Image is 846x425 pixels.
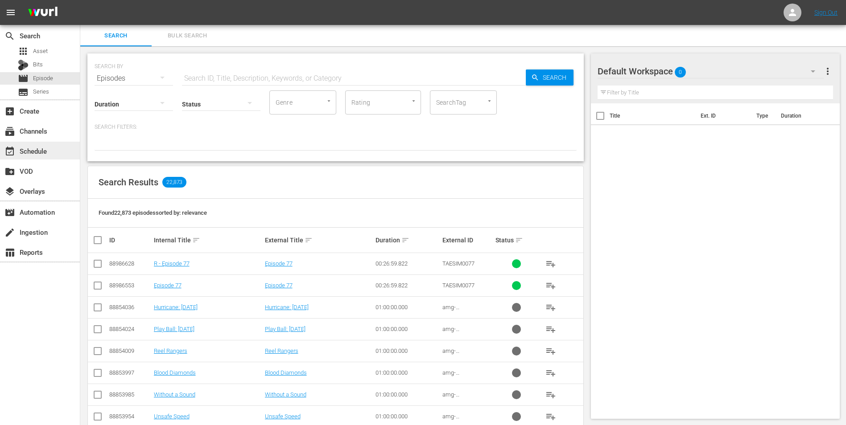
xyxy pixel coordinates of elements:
span: Found 22,873 episodes sorted by: relevance [99,209,207,216]
button: Open [485,97,494,105]
button: playlist_add [540,253,561,274]
div: 88854009 [109,347,151,354]
button: playlist_add [540,362,561,384]
div: Status [495,235,537,245]
span: Search [4,31,15,41]
a: Episode 77 [265,260,293,267]
div: Bits [18,60,29,70]
div: Default Workspace [598,59,824,84]
span: Bulk Search [157,31,218,41]
span: amg-EP000182200051 [442,304,487,317]
a: Unsafe Speed [265,413,301,420]
span: sort [401,236,409,244]
div: 88986553 [109,282,151,289]
div: 88853954 [109,413,151,420]
span: amg-EP000182200047 [442,326,487,339]
span: Channels [4,126,15,137]
th: Title [610,103,695,128]
div: ID [109,237,151,244]
span: TAESIM0077 [442,282,475,289]
span: Schedule [4,146,15,157]
span: playlist_add [545,302,556,313]
span: Asset [18,46,29,57]
th: Type [751,103,776,128]
div: 88854036 [109,304,151,311]
span: amg-EP000672640216 [442,369,487,383]
a: Hurricane: [DATE] [265,304,309,311]
span: sort [192,236,200,244]
span: Series [18,87,29,98]
div: Internal Title [154,235,262,245]
span: sort [515,236,523,244]
div: 01:00:00.000 [376,391,439,398]
a: Reel Rangers [154,347,187,354]
span: Episode [33,74,53,83]
span: amg-EP000672640217 [442,347,487,361]
span: Search Results [99,177,158,188]
span: amg-EP000672640215 [442,391,487,405]
div: 00:26:59.822 [376,282,439,289]
div: External ID [442,237,493,244]
button: Search [526,69,574,86]
span: movie_filter [4,207,15,218]
span: 22,873 [162,177,186,188]
a: Unsafe Speed [154,413,190,420]
button: more_vert [822,61,833,82]
span: sort [305,236,313,244]
a: Hurricane: [DATE] [154,304,198,311]
th: Ext. ID [695,103,751,128]
a: R - Episode 77 [154,260,190,267]
span: Ingestion [4,227,15,238]
button: Open [325,97,333,105]
span: more_vert [822,66,833,77]
span: Search [86,31,146,41]
div: 01:00:00.000 [376,347,439,354]
p: Search Filters: [95,123,577,131]
a: Reel Rangers [265,347,298,354]
span: playlist_add [545,389,556,400]
div: 88854024 [109,326,151,332]
a: Play Ball: [DATE] [154,326,194,332]
span: playlist_add [545,280,556,291]
span: playlist_add [545,368,556,378]
a: Without a Sound [154,391,195,398]
span: Create [4,106,15,117]
button: playlist_add [540,275,561,296]
button: playlist_add [540,297,561,318]
span: TAESIM0077 [442,260,475,267]
span: playlist_add [545,258,556,269]
span: Search [539,69,574,86]
div: 88853985 [109,391,151,398]
div: Episodes [95,66,173,91]
div: External Title [265,235,373,245]
a: Blood Diamonds [265,369,307,376]
span: menu [5,7,16,18]
span: playlist_add [545,324,556,335]
button: playlist_add [540,384,561,405]
span: VOD [4,166,15,177]
button: playlist_add [540,340,561,362]
span: playlist_add [545,411,556,422]
span: Bits [33,60,43,69]
div: 88853997 [109,369,151,376]
span: Series [33,87,49,96]
span: Episode [18,73,29,84]
a: Blood Diamonds [154,369,196,376]
a: Episode 77 [154,282,182,289]
span: Reports [4,247,15,258]
span: playlist_add [545,346,556,356]
div: 01:00:00.000 [376,304,439,311]
a: Episode 77 [265,282,293,289]
div: Duration [376,235,439,245]
div: 01:00:00.000 [376,413,439,420]
div: 01:00:00.000 [376,326,439,332]
div: 00:26:59.822 [376,260,439,267]
span: 0 [675,63,686,82]
span: Overlays [4,186,15,197]
div: 88986628 [109,260,151,267]
img: ans4CAIJ8jUAAAAAAAAAAAAAAAAAAAAAAAAgQb4GAAAAAAAAAAAAAAAAAAAAAAAAJMjXAAAAAAAAAAAAAAAAAAAAAAAAgAT5G... [21,2,64,23]
a: Play Ball: [DATE] [265,326,305,332]
span: Asset [33,47,48,56]
a: Without a Sound [265,391,306,398]
div: 01:00:00.000 [376,369,439,376]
